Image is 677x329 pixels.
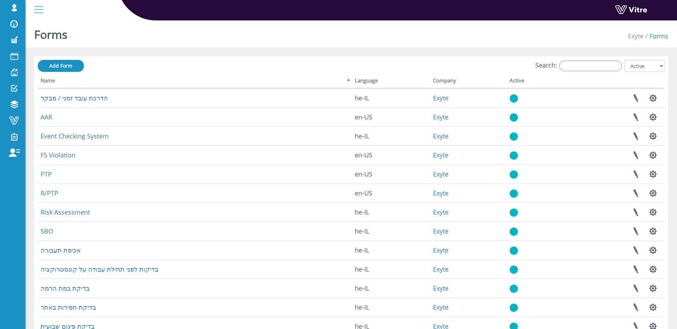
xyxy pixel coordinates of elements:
[352,184,430,203] td: en-US
[510,303,518,312] img: yes
[352,88,430,107] td: he-IL
[628,32,644,40] a: Exyte
[41,208,90,216] a: Risk Assessment
[41,189,58,197] a: R/PTP
[41,94,108,102] a: הדרכת עובד זמני / מבקר
[433,284,449,292] a: Exyte
[433,303,449,311] a: Exyte
[510,113,518,122] img: yes
[41,151,75,159] a: F5 Violation
[352,260,430,279] td: he-IL
[433,227,449,235] a: Exyte
[559,61,622,71] input: Search:
[433,208,449,216] a: Exyte
[352,107,430,126] td: en-US
[41,113,52,121] a: AAR
[433,170,449,178] a: Exyte
[510,189,518,198] img: yes
[433,151,449,159] a: Exyte
[644,32,668,41] li: Forms
[352,164,430,184] td: en-US
[41,284,90,292] a: בדיקת במת הרמה
[352,75,430,88] th: Language
[510,284,518,293] img: yes
[510,265,518,274] img: yes
[38,75,352,88] th: Name: activate to sort column descending
[510,227,518,236] img: yes
[41,227,53,235] a: SBO
[510,151,518,160] img: yes
[510,132,518,141] img: yes
[433,113,449,121] a: Exyte
[433,246,449,254] a: Exyte
[352,145,430,164] td: en-US
[352,203,430,222] td: he-IL
[34,18,67,48] h1: Forms
[352,126,430,145] td: he-IL
[510,208,518,217] img: yes
[352,222,430,241] td: he-IL
[38,60,84,72] a: Add Form
[49,62,72,69] span: Add Form
[510,170,518,179] img: yes
[41,265,158,273] a: בדיקות לפני תחילת עבודה על קונסטרוקציה
[430,75,507,88] th: Company
[433,265,449,273] a: Exyte
[510,246,518,255] img: yes
[535,61,622,71] label: Search:
[41,246,81,254] a: אכיפת תעבורה
[352,279,430,298] td: he-IL
[352,298,430,317] td: he-IL
[352,241,430,260] td: he-IL
[41,303,96,311] a: בדיקת חפירות באתר
[433,189,449,197] a: Exyte
[510,94,518,103] img: yes
[41,132,109,140] a: Event Checking System
[433,132,449,140] a: Exyte
[507,75,562,88] th: Active
[41,170,52,178] a: PTP
[433,94,449,102] a: Exyte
